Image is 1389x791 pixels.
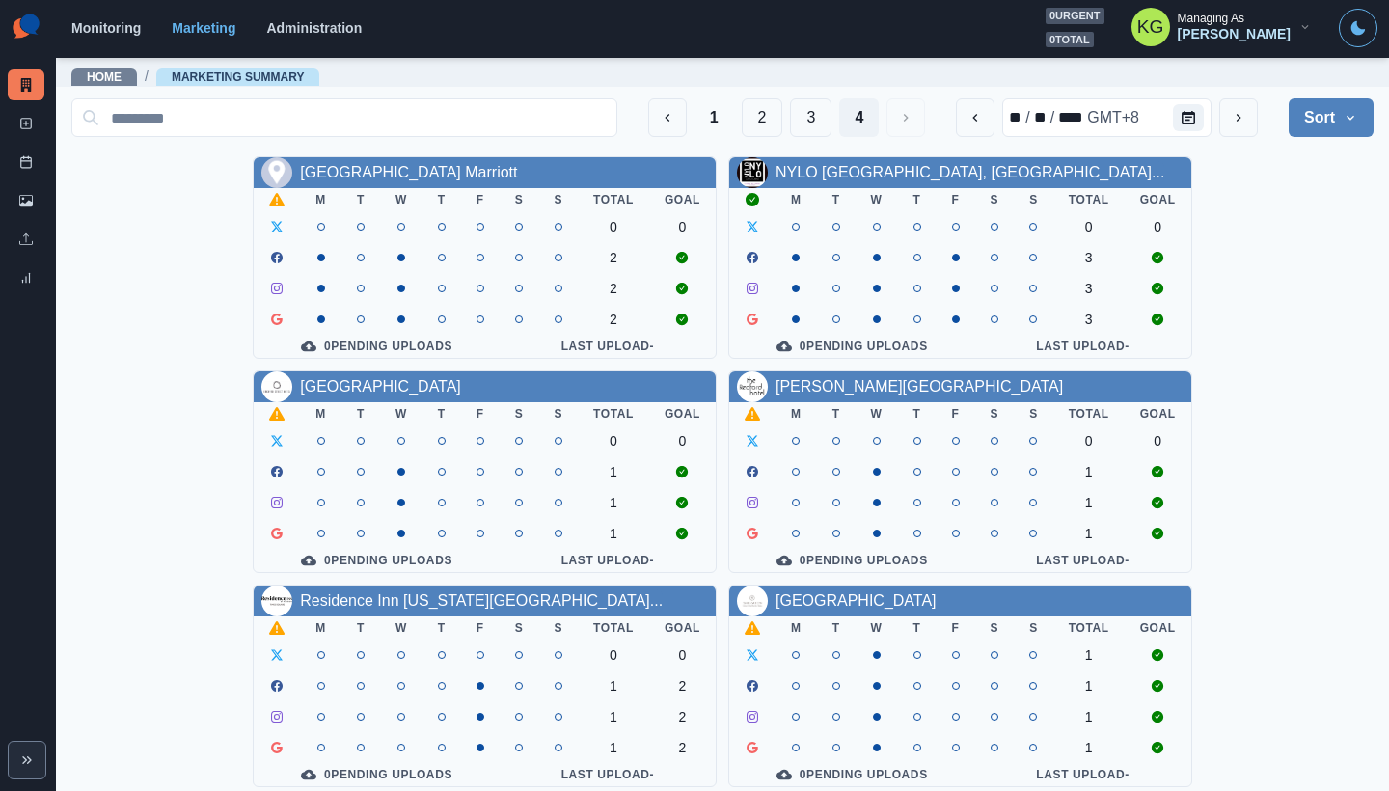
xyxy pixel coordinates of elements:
[261,371,292,402] img: 880333195357490
[776,616,817,640] th: M
[500,188,539,211] th: S
[593,281,634,296] div: 2
[991,553,1176,568] div: Last Upload -
[649,188,716,211] th: Goal
[300,592,663,609] a: Residence Inn [US_STATE][GEOGRAPHIC_DATA]...
[1053,188,1125,211] th: Total
[300,164,517,180] a: [GEOGRAPHIC_DATA] Marriott
[341,402,380,425] th: T
[665,709,700,724] div: 2
[1069,464,1109,479] div: 1
[8,262,44,293] a: Review Summary
[1178,12,1244,25] div: Managing As
[593,250,634,265] div: 2
[1219,98,1258,137] button: next
[300,378,461,395] a: [GEOGRAPHIC_DATA]
[694,98,734,137] button: First Page
[1069,678,1109,694] div: 1
[1140,433,1176,449] div: 0
[665,433,700,449] div: 0
[737,157,768,188] img: 200595453178
[898,188,937,211] th: T
[649,402,716,425] th: Goal
[578,616,649,640] th: Total
[71,67,319,87] nav: breadcrumb
[8,69,44,100] a: Marketing Summary
[8,741,46,779] button: Expand
[776,592,937,609] a: [GEOGRAPHIC_DATA]
[269,553,484,568] div: 0 Pending Uploads
[593,464,634,479] div: 1
[1014,402,1053,425] th: S
[817,402,856,425] th: T
[956,98,994,137] button: previous
[1049,106,1056,129] div: /
[593,219,634,234] div: 0
[578,188,649,211] th: Total
[1173,104,1204,131] button: Calendar
[172,70,305,84] a: Marketing Summary
[380,402,422,425] th: W
[1069,433,1109,449] div: 0
[515,553,700,568] div: Last Upload -
[461,402,500,425] th: F
[341,188,380,211] th: T
[593,678,634,694] div: 1
[500,402,539,425] th: S
[593,312,634,327] div: 2
[269,339,484,354] div: 0 Pending Uploads
[1007,106,1023,129] div: month
[593,495,634,510] div: 1
[898,402,937,425] th: T
[1007,106,1141,129] div: Date
[500,616,539,640] th: S
[665,219,700,234] div: 0
[737,586,768,616] img: 119611784774077
[172,20,235,36] a: Marketing
[856,188,898,211] th: W
[937,188,975,211] th: F
[593,647,634,663] div: 0
[380,616,422,640] th: W
[776,188,817,211] th: M
[1137,4,1164,50] div: Katrina Gallardo
[422,188,461,211] th: T
[1140,219,1176,234] div: 0
[790,98,831,137] button: Page 3
[1046,8,1104,24] span: 0 urgent
[839,98,879,137] button: Page 4
[300,402,341,425] th: M
[742,98,783,137] button: Page 2
[380,188,422,211] th: W
[538,402,578,425] th: S
[261,586,292,616] img: 1506159289604456
[1069,709,1109,724] div: 1
[300,616,341,640] th: M
[515,767,700,782] div: Last Upload -
[1069,526,1109,541] div: 1
[1069,312,1109,327] div: 3
[8,224,44,255] a: Uploads
[1339,9,1377,47] button: Toggle Mode
[1069,647,1109,663] div: 1
[593,526,634,541] div: 1
[1069,250,1109,265] div: 3
[991,767,1176,782] div: Last Upload -
[856,402,898,425] th: W
[1125,402,1191,425] th: Goal
[300,188,341,211] th: M
[87,70,122,84] a: Home
[975,616,1015,640] th: S
[649,616,716,640] th: Goal
[261,157,292,188] img: 504433956091551
[1053,402,1125,425] th: Total
[817,616,856,640] th: T
[1125,188,1191,211] th: Goal
[8,185,44,216] a: Media Library
[593,709,634,724] div: 1
[886,98,925,137] button: Next Media
[422,616,461,640] th: T
[665,678,700,694] div: 2
[648,98,687,137] button: Previous
[593,740,634,755] div: 1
